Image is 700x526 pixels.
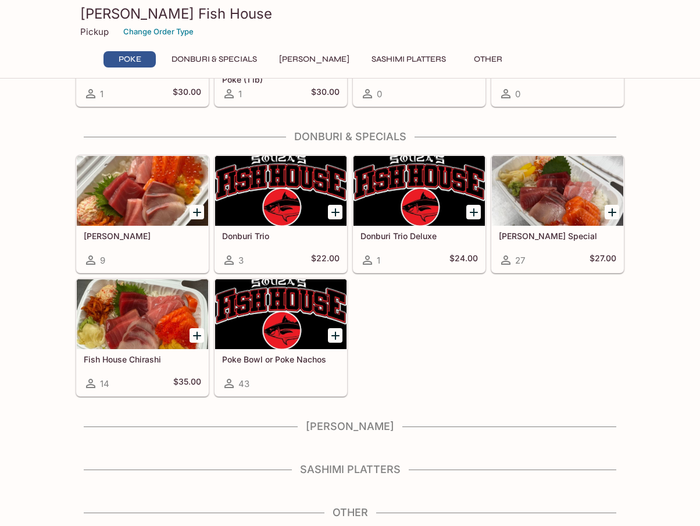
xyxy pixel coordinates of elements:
div: Donburi Trio Deluxe [353,156,485,226]
button: Donburi & Specials [165,51,263,67]
a: Fish House Chirashi14$35.00 [76,279,209,396]
span: 0 [377,88,382,99]
span: 9 [100,255,105,266]
h5: $30.00 [311,87,340,101]
h5: Donburi Trio Deluxe [360,231,478,241]
span: 3 [238,255,244,266]
h4: Other [76,506,624,519]
h4: [PERSON_NAME] [76,420,624,433]
div: Poke Bowl or Poke Nachos [215,279,347,349]
h4: Sashimi Platters [76,463,624,476]
h5: $35.00 [173,376,201,390]
span: 0 [515,88,520,99]
button: Add Donburi Trio Deluxe [466,205,481,219]
h5: $27.00 [590,253,616,267]
span: 27 [515,255,525,266]
h5: Poke Bowl or Poke Nachos [222,354,340,364]
div: Souza Special [492,156,623,226]
button: [PERSON_NAME] [273,51,356,67]
span: 14 [100,378,109,389]
h4: Donburi & Specials [76,130,624,143]
a: Donburi Trio Deluxe1$24.00 [353,155,485,273]
span: 43 [238,378,249,389]
button: Sashimi Platters [365,51,452,67]
h5: $30.00 [173,87,201,101]
button: Poke [103,51,156,67]
h5: $24.00 [449,253,478,267]
div: Sashimi Donburis [77,156,208,226]
button: Add Souza Special [605,205,619,219]
span: 1 [100,88,103,99]
div: Donburi Trio [215,156,347,226]
a: Donburi Trio3$22.00 [215,155,347,273]
h3: [PERSON_NAME] Fish House [80,5,620,23]
div: Fish House Chirashi [77,279,208,349]
button: Change Order Type [118,23,199,41]
a: [PERSON_NAME] Special27$27.00 [491,155,624,273]
h5: $22.00 [311,253,340,267]
h5: [PERSON_NAME] [84,231,201,241]
h5: [PERSON_NAME] Special [499,231,616,241]
button: Other [462,51,514,67]
span: 1 [377,255,380,266]
h5: Fish House Chirashi [84,354,201,364]
h5: Donburi Trio [222,231,340,241]
button: Add Donburi Trio [328,205,342,219]
a: [PERSON_NAME]9 [76,155,209,273]
button: Add Poke Bowl or Poke Nachos [328,328,342,343]
span: 1 [238,88,242,99]
button: Add Sashimi Donburis [190,205,204,219]
p: Pickup [80,26,109,37]
button: Add Fish House Chirashi [190,328,204,343]
a: Poke Bowl or Poke Nachos43 [215,279,347,396]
